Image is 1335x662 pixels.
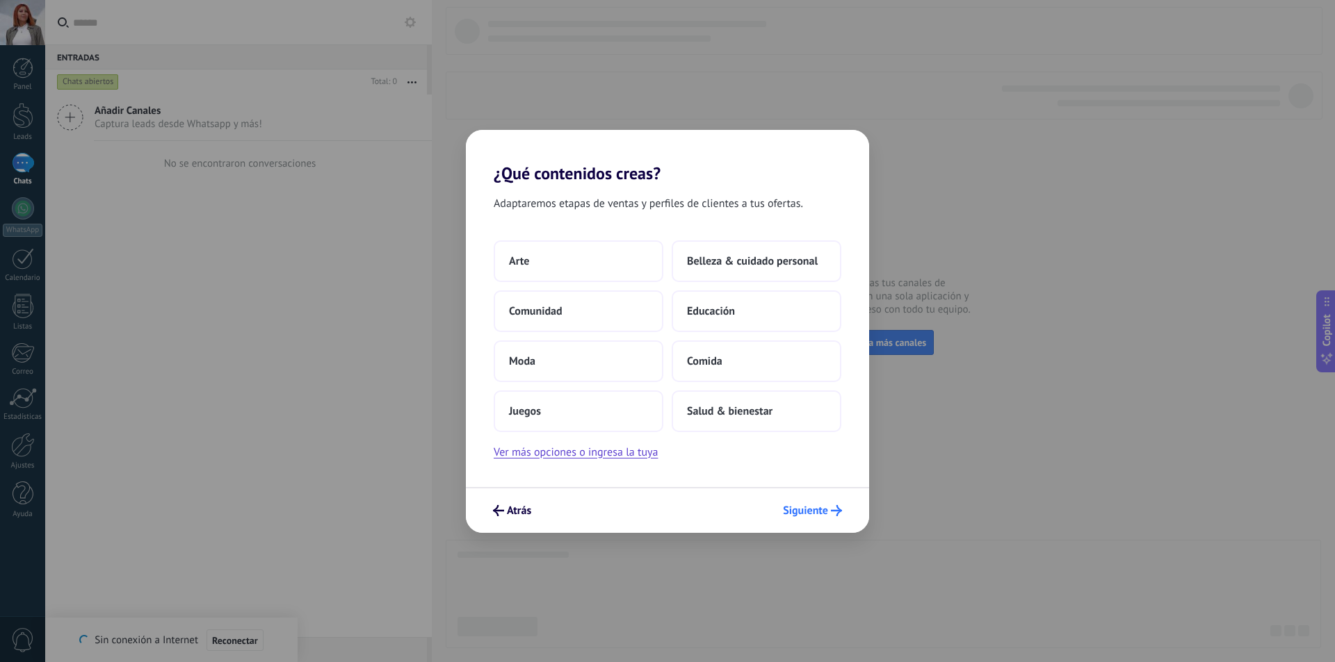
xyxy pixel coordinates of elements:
[783,506,828,515] span: Siguiente
[777,499,848,522] button: Siguiente
[509,304,563,318] span: Comunidad
[494,195,803,213] span: Adaptaremos etapas de ventas y perfiles de clientes a tus ofertas.
[494,290,663,332] button: Comunidad
[672,390,841,432] button: Salud & bienestar
[509,254,529,268] span: Arte
[687,354,722,368] span: Comida
[672,290,841,332] button: Educación
[672,340,841,382] button: Comida
[494,340,663,382] button: Moda
[494,240,663,282] button: Arte
[494,443,658,461] button: Ver más opciones o ingresa la tuya
[507,506,531,515] span: Atrás
[687,254,818,268] span: Belleza & cuidado personal
[466,130,869,183] h2: ¿Qué contenidos creas?
[687,404,772,418] span: Salud & bienestar
[509,404,541,418] span: Juegos
[487,499,537,522] button: Atrás
[494,390,663,432] button: Juegos
[672,240,841,282] button: Belleza & cuidado personal
[509,354,535,368] span: Moda
[687,304,735,318] span: Educación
